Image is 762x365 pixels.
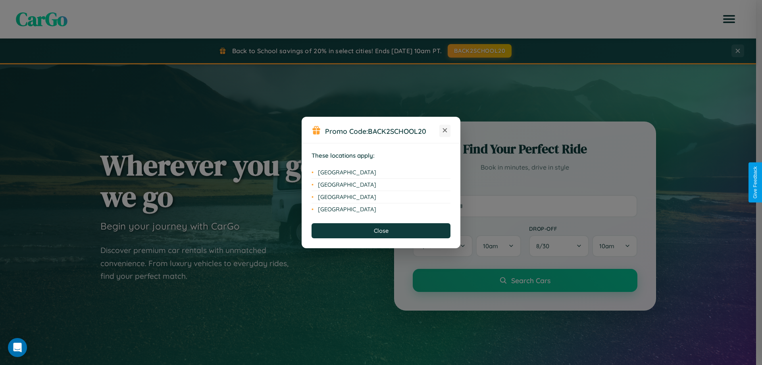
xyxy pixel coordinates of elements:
[325,127,439,135] h3: Promo Code:
[312,191,450,203] li: [GEOGRAPHIC_DATA]
[312,152,375,159] strong: These locations apply:
[8,338,27,357] div: Open Intercom Messenger
[312,179,450,191] li: [GEOGRAPHIC_DATA]
[312,203,450,215] li: [GEOGRAPHIC_DATA]
[312,166,450,179] li: [GEOGRAPHIC_DATA]
[312,223,450,238] button: Close
[752,166,758,199] div: Give Feedback
[368,127,426,135] b: BACK2SCHOOL20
